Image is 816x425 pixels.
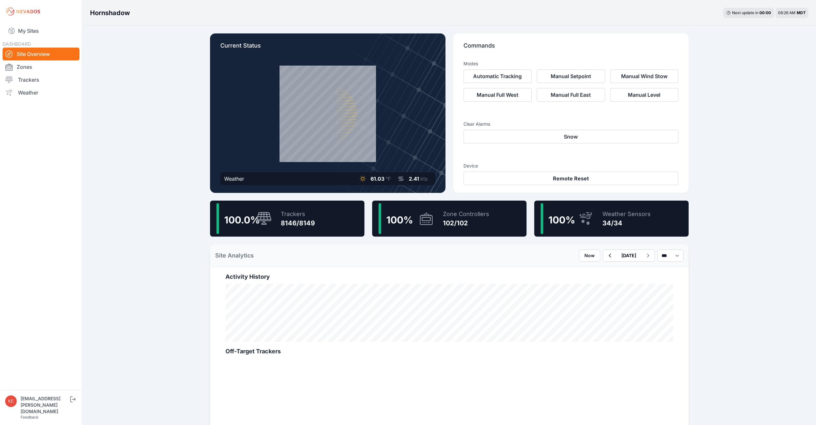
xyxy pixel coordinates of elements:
[463,130,678,143] button: Snow
[443,219,489,228] div: 102/102
[732,10,758,15] span: Next update in
[220,41,435,55] p: Current Status
[778,10,795,15] span: 06:26 AM
[90,5,130,21] nav: Breadcrumb
[602,219,651,228] div: 34/34
[224,175,244,183] div: Weather
[537,69,605,83] button: Manual Setpoint
[21,395,69,415] div: [EMAIL_ADDRESS][PERSON_NAME][DOMAIN_NAME]
[3,60,79,73] a: Zones
[420,176,427,182] span: kts
[534,201,689,237] a: 100%Weather Sensors34/34
[372,201,527,237] a: 100%Zone Controllers102/102
[386,214,413,226] span: 100 %
[463,69,532,83] button: Automatic Tracking
[90,8,130,17] h3: Hornshadow
[3,41,31,47] span: DASHBOARD
[281,219,315,228] div: 8146/8149
[225,347,673,356] h2: Off-Target Trackers
[610,88,678,102] button: Manual Level
[210,201,364,237] a: 100.0%Trackers8146/8149
[548,214,575,226] span: 100 %
[759,10,771,15] div: 00 : 00
[3,73,79,86] a: Trackers
[224,214,260,226] span: 100.0 %
[602,210,651,219] div: Weather Sensors
[616,250,641,261] button: [DATE]
[3,86,79,99] a: Weather
[5,6,41,17] img: Nevados
[3,23,79,39] a: My Sites
[463,60,478,67] h3: Modes
[463,163,678,169] h3: Device
[797,10,806,15] span: MDT
[463,41,678,55] p: Commands
[281,210,315,219] div: Trackers
[579,249,600,262] button: Now
[3,48,79,60] a: Site Overview
[5,395,17,407] img: keadams@sundt.com
[443,210,489,219] div: Zone Controllers
[537,88,605,102] button: Manual Full East
[610,69,678,83] button: Manual Wind Stow
[371,176,384,182] span: 61.03
[463,172,678,185] button: Remote Reset
[225,272,673,281] h2: Activity History
[409,176,419,182] span: 2.41
[215,251,254,260] h2: Site Analytics
[386,176,391,182] span: °F
[463,88,532,102] button: Manual Full West
[21,415,39,420] a: Feedback
[463,121,678,127] h3: Clear Alarms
